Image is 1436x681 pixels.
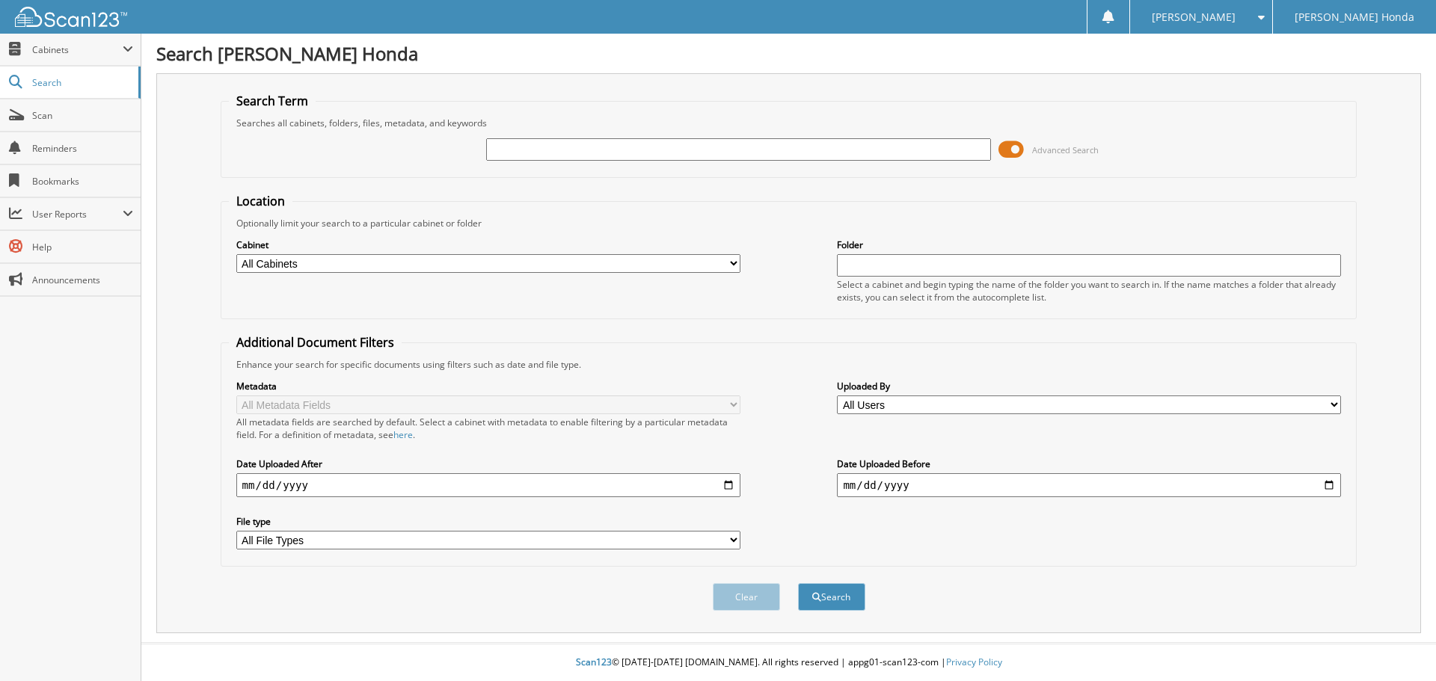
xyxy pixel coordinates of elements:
legend: Location [229,193,292,209]
label: Date Uploaded After [236,457,740,470]
span: Help [32,241,133,253]
a: Privacy Policy [946,656,1002,668]
button: Clear [713,583,780,611]
label: Folder [837,238,1341,251]
span: Scan123 [576,656,612,668]
span: Scan [32,109,133,122]
legend: Search Term [229,93,316,109]
span: [PERSON_NAME] Honda [1295,13,1414,22]
a: here [393,428,413,441]
label: Date Uploaded Before [837,457,1341,470]
span: Search [32,76,131,89]
label: Metadata [236,380,740,392]
span: Advanced Search [1032,144,1099,155]
img: scan123-logo-white.svg [15,7,127,27]
h1: Search [PERSON_NAME] Honda [156,41,1421,66]
span: Bookmarks [32,175,133,188]
div: Searches all cabinets, folders, files, metadata, and keywords [229,117,1349,129]
button: Search [798,583,865,611]
input: end [837,473,1341,497]
div: Select a cabinet and begin typing the name of the folder you want to search in. If the name match... [837,278,1341,303]
input: start [236,473,740,497]
div: Enhance your search for specific documents using filters such as date and file type. [229,358,1349,371]
label: File type [236,515,740,528]
span: User Reports [32,208,123,221]
span: Cabinets [32,43,123,56]
legend: Additional Document Filters [229,334,402,351]
label: Uploaded By [837,380,1341,392]
span: Announcements [32,274,133,286]
span: Reminders [32,142,133,155]
div: Optionally limit your search to a particular cabinet or folder [229,217,1349,229]
div: © [DATE]-[DATE] [DOMAIN_NAME]. All rights reserved | appg01-scan123-com | [141,644,1436,681]
div: All metadata fields are searched by default. Select a cabinet with metadata to enable filtering b... [236,416,740,441]
span: [PERSON_NAME] [1152,13,1236,22]
label: Cabinet [236,238,740,251]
